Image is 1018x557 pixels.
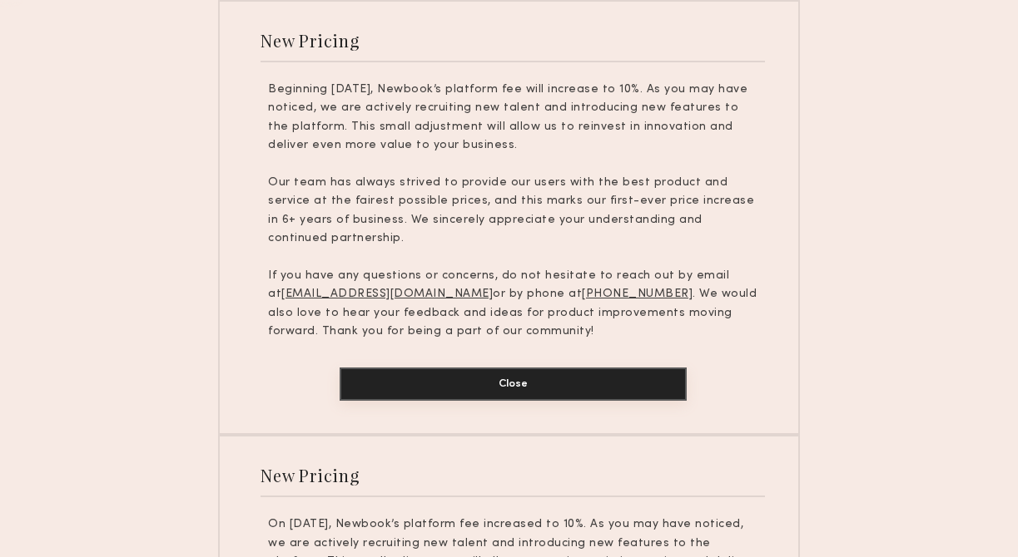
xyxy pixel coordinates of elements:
p: Beginning [DATE], Newbook’s platform fee will increase to 10%. As you may have noticed, we are ac... [268,81,757,155]
p: Our team has always strived to provide our users with the best product and service at the fairest... [268,174,757,249]
div: New Pricing [261,464,360,486]
p: If you have any questions or concerns, do not hesitate to reach out by email at or by phone at . ... [268,267,757,342]
button: Close [340,367,687,401]
div: New Pricing [261,29,360,52]
u: [PHONE_NUMBER] [582,288,693,299]
u: [EMAIL_ADDRESS][DOMAIN_NAME] [281,288,493,299]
